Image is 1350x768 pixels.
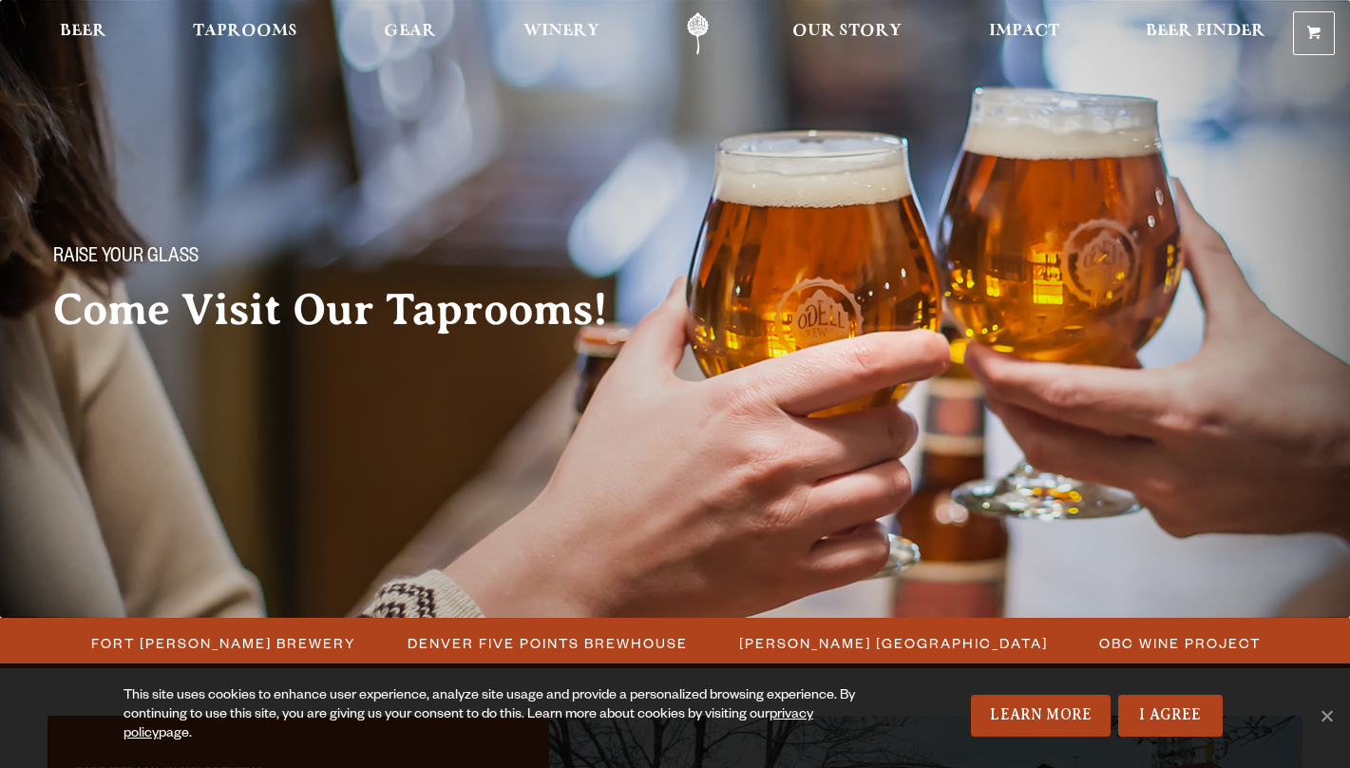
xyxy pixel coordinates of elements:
div: This site uses cookies to enhance user experience, analyze site usage and provide a personalized ... [124,687,877,744]
span: Fort [PERSON_NAME] Brewery [91,629,356,657]
a: Our Story [780,12,914,55]
span: OBC Wine Project [1099,629,1261,657]
span: [PERSON_NAME] [GEOGRAPHIC_DATA] [739,629,1048,657]
a: Beer [48,12,119,55]
a: privacy policy [124,708,813,742]
a: I Agree [1118,695,1223,737]
span: Taprooms [193,24,297,39]
a: Beer Finder [1133,12,1278,55]
h2: Come Visit Our Taprooms! [53,286,646,334]
span: Winery [523,24,599,39]
span: Gear [384,24,436,39]
a: [PERSON_NAME] [GEOGRAPHIC_DATA] [728,629,1057,657]
span: Beer [60,24,106,39]
span: Denver Five Points Brewhouse [408,629,688,657]
span: Raise your glass [53,246,199,271]
a: Winery [511,12,612,55]
a: Fort [PERSON_NAME] Brewery [80,629,366,657]
a: OBC Wine Project [1088,629,1270,657]
a: Taprooms [181,12,310,55]
a: Impact [977,12,1072,55]
a: Learn More [971,695,1111,737]
a: Gear [371,12,448,55]
span: Beer Finder [1146,24,1265,39]
span: Impact [989,24,1059,39]
a: Denver Five Points Brewhouse [396,629,697,657]
span: Our Story [792,24,902,39]
span: No [1317,706,1336,725]
a: Odell Home [662,12,733,55]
